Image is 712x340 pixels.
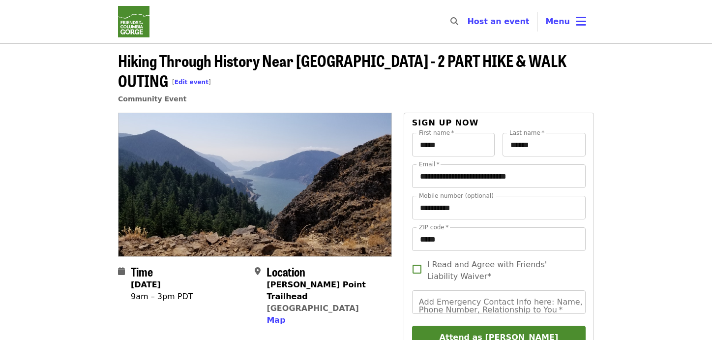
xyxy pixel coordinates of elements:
i: search icon [450,17,458,26]
a: Edit event [175,79,208,86]
img: Friends Of The Columbia Gorge - Home [118,6,149,37]
label: Email [419,161,440,167]
label: Mobile number (optional) [419,193,494,199]
span: Map [267,315,285,325]
label: First name [419,130,454,136]
input: First name [412,133,495,156]
input: ZIP code [412,227,586,251]
a: [GEOGRAPHIC_DATA] [267,304,358,313]
strong: [DATE] [131,280,161,289]
input: Mobile number (optional) [412,196,586,219]
input: Add Emergency Contact Info here: Name, Phone Number, Relationship to You [412,290,586,314]
span: I Read and Agree with Friends' Liability Waiver* [427,259,578,282]
img: Hiking Through History Near Hood River - 2 PART HIKE & WALK OUTING organized by Friends Of The Co... [119,113,391,256]
div: 9am – 3pm PDT [131,291,193,303]
i: bars icon [576,14,586,29]
button: Toggle account menu [537,10,594,33]
i: map-marker-alt icon [255,267,261,276]
i: calendar icon [118,267,125,276]
span: Hiking Through History Near [GEOGRAPHIC_DATA] - 2 PART HIKE & WALK OUTING [118,49,566,92]
span: Sign up now [412,118,479,127]
a: Community Event [118,95,186,103]
a: Host an event [467,17,529,26]
strong: [PERSON_NAME] Point Trailhead [267,280,366,301]
label: ZIP code [419,224,448,230]
input: Email [412,164,586,188]
input: Last name [503,133,586,156]
span: Location [267,263,305,280]
span: Menu [545,17,570,26]
input: Search [464,10,472,33]
span: Time [131,263,153,280]
span: [ ] [172,79,211,86]
button: Map [267,314,285,326]
label: Last name [509,130,544,136]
